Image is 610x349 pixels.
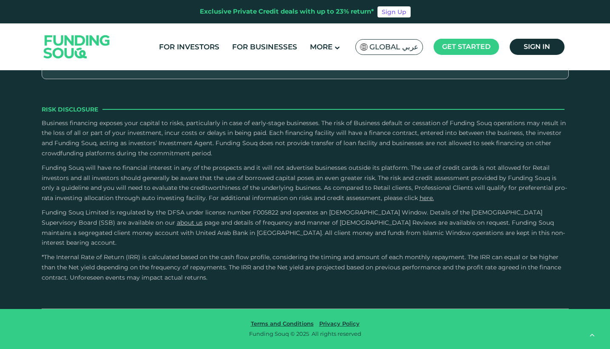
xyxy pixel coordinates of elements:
[42,219,565,247] span: and details of frequency and manner of [DEMOGRAPHIC_DATA] Reviews are available on request. Fundi...
[442,43,491,51] span: Get started
[317,320,362,327] a: Privacy Policy
[42,252,569,283] p: *The Internal Rate of Return (IRR) is calculated based on the cash flow profile, considering the ...
[420,194,434,202] a: here.
[204,219,219,226] span: page
[249,320,316,327] a: Terms and Conditions
[42,118,569,159] p: Business financing exposes your capital to risks, particularly in case of early-stage businesses....
[582,326,601,345] button: back
[377,6,411,17] a: Sign Up
[42,209,542,226] span: Funding Souq Limited is regulated by the DFSA under license number F005822 and operates an [DEMOG...
[200,7,374,17] div: Exclusive Private Credit deals with up to 23% return*
[524,43,550,51] span: Sign in
[312,330,361,337] span: All rights reserved
[360,43,368,51] img: SA Flag
[310,43,332,51] span: More
[42,105,98,114] span: Risk Disclosure
[230,40,299,54] a: For Businesses
[42,164,567,202] span: Funding Souq will have no financial interest in any of the prospects and it will not advertise bu...
[296,330,309,337] span: 2025
[177,219,203,226] a: About Us
[35,25,119,68] img: Logo
[510,39,565,55] a: Sign in
[369,42,418,52] span: Global عربي
[249,330,295,337] span: Funding Souq ©
[157,40,221,54] a: For Investors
